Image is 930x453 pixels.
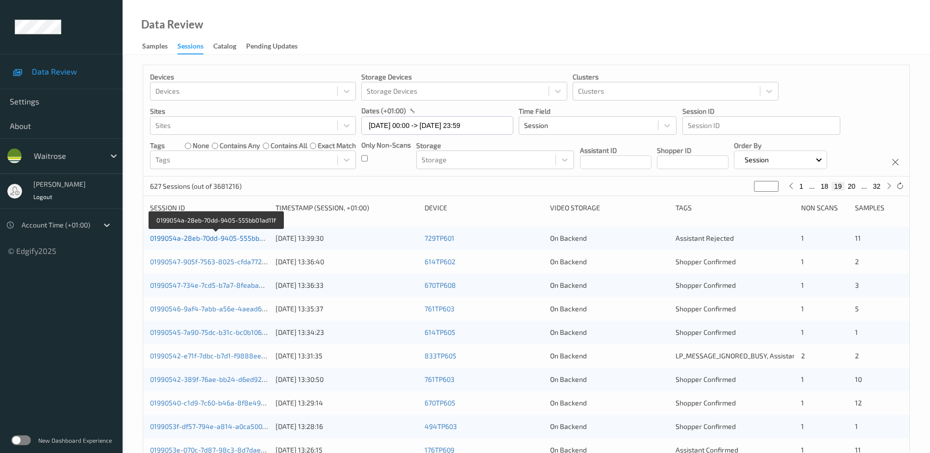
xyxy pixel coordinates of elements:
a: 761TP603 [425,304,454,313]
div: On Backend [550,327,669,337]
button: ... [806,182,818,191]
span: 11 [855,234,861,242]
label: contains any [220,141,260,151]
p: Shopper ID [657,146,729,155]
a: Sessions [177,40,213,54]
span: 1 [855,422,858,430]
p: Storage Devices [361,72,567,82]
button: 18 [818,182,831,191]
span: 1 [801,375,804,383]
span: 1 [855,328,858,336]
span: 5 [855,304,859,313]
span: 10 [855,375,862,383]
span: Assistant Rejected [676,234,734,242]
label: none [193,141,209,151]
a: Catalog [213,40,246,53]
span: 1 [801,328,804,336]
span: 12 [855,399,862,407]
span: 2 [801,352,805,360]
a: 670TP608 [425,281,456,289]
p: Clusters [573,72,779,82]
a: 01990542-e71f-7dbc-b7d1-f9888ee8a14e [150,352,281,360]
div: On Backend [550,280,669,290]
a: 01990540-c1d9-7c60-b46a-8f8e49784720 [150,399,284,407]
a: 614TP605 [425,328,455,336]
div: [DATE] 13:39:30 [276,233,418,243]
div: Data Review [141,20,203,29]
p: Tags [150,141,165,151]
a: 761TP603 [425,375,454,383]
span: Shopper Confirmed [676,399,736,407]
p: dates (+01:00) [361,106,406,116]
p: Sites [150,106,356,116]
p: Session [741,155,772,165]
p: Devices [150,72,356,82]
span: Shopper Confirmed [676,422,736,430]
div: Tags [676,203,794,213]
span: 1 [801,399,804,407]
div: Sessions [177,41,203,54]
div: [DATE] 13:29:14 [276,398,418,408]
span: 2 [855,352,859,360]
a: 0199054a-28eb-70dd-9405-555bb01ad11f [150,234,282,242]
button: 19 [831,182,845,191]
button: 1 [797,182,806,191]
div: [DATE] 13:30:50 [276,375,418,384]
a: 0199053f-df57-794e-a814-a0ca500e465b [150,422,282,430]
span: Shopper Confirmed [676,328,736,336]
a: 614TP602 [425,257,455,266]
span: Shopper Confirmed [676,375,736,383]
div: Timestamp (Session, +01:00) [276,203,418,213]
a: 01990547-734e-7cd5-b7a7-8feabaa505b3 [150,281,282,289]
div: On Backend [550,304,669,314]
a: 833TP605 [425,352,456,360]
span: 2 [855,257,859,266]
span: Shopper Confirmed [676,257,736,266]
p: Only Non-Scans [361,140,411,150]
span: 1 [801,422,804,430]
a: Samples [142,40,177,53]
span: 3 [855,281,859,289]
label: contains all [271,141,307,151]
a: 01990545-7a90-75dc-b31c-bc0b1067eee2 [150,328,281,336]
a: 01990547-905f-7563-8025-cfda7725726f [150,257,279,266]
div: Samples [855,203,903,213]
div: [DATE] 13:28:16 [276,422,418,431]
div: On Backend [550,375,669,384]
div: On Backend [550,422,669,431]
div: Device [425,203,543,213]
div: On Backend [550,351,669,361]
div: Non Scans [801,203,849,213]
button: 20 [845,182,858,191]
a: Pending Updates [246,40,307,53]
span: 1 [801,281,804,289]
span: LP_MESSAGE_IGNORED_BUSY, Assistant Rejected [676,352,828,360]
button: ... [858,182,870,191]
div: [DATE] 13:36:40 [276,257,418,267]
a: 670TP605 [425,399,455,407]
p: Order By [734,141,827,151]
label: exact match [318,141,356,151]
span: Shopper Confirmed [676,281,736,289]
span: Shopper Confirmed [676,304,736,313]
span: 1 [801,257,804,266]
div: On Backend [550,398,669,408]
div: Pending Updates [246,41,298,53]
p: Session ID [682,106,840,116]
p: Assistant ID [580,146,652,155]
span: 1 [801,304,804,313]
div: Samples [142,41,168,53]
div: [DATE] 13:34:23 [276,327,418,337]
a: 01990542-389f-76ae-bb24-d6ed92c58e9d [150,375,285,383]
div: [DATE] 13:35:37 [276,304,418,314]
a: 01990546-9af4-7abb-a56e-4aead6bce99d [150,304,285,313]
div: [DATE] 13:31:35 [276,351,418,361]
p: Time Field [519,106,677,116]
div: [DATE] 13:36:33 [276,280,418,290]
div: Catalog [213,41,236,53]
div: On Backend [550,257,669,267]
a: 494TP603 [425,422,457,430]
div: On Backend [550,233,669,243]
button: 32 [870,182,883,191]
div: Session ID [150,203,269,213]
